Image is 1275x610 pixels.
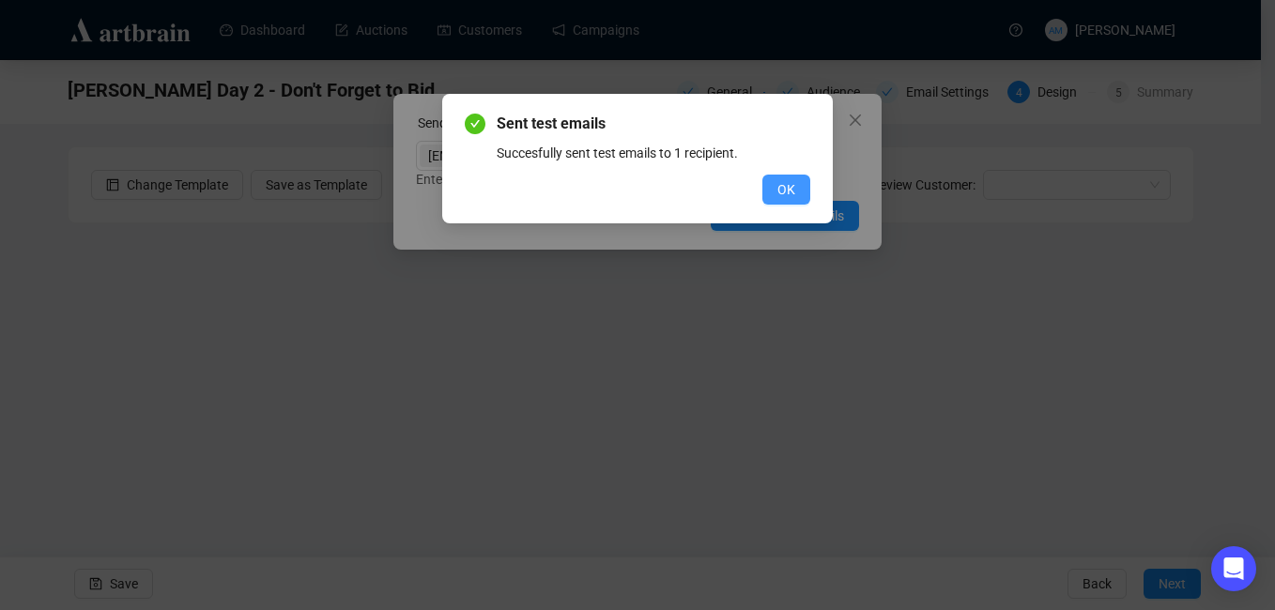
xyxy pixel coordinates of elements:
[497,143,810,163] div: Succesfully sent test emails to 1 recipient.
[762,175,810,205] button: OK
[1211,546,1256,591] div: Open Intercom Messenger
[465,114,485,134] span: check-circle
[497,113,810,135] span: Sent test emails
[777,179,795,200] span: OK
